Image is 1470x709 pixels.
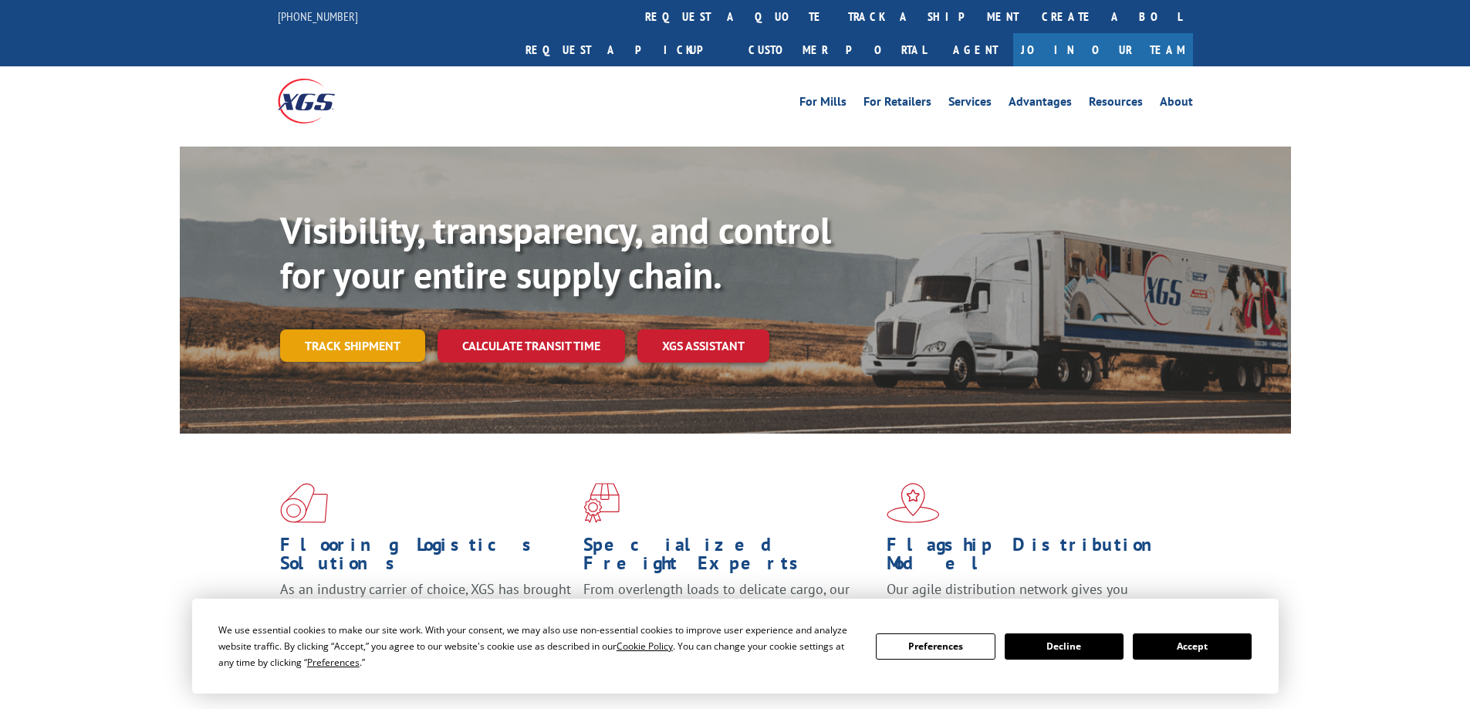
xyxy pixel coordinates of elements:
a: About [1160,96,1193,113]
a: For Mills [799,96,847,113]
span: Our agile distribution network gives you nationwide inventory management on demand. [887,580,1171,616]
a: Agent [938,33,1013,66]
h1: Flooring Logistics Solutions [280,535,572,580]
img: xgs-icon-total-supply-chain-intelligence-red [280,483,328,523]
b: Visibility, transparency, and control for your entire supply chain. [280,206,831,299]
a: [PHONE_NUMBER] [278,8,358,24]
a: Request a pickup [514,33,737,66]
a: Track shipment [280,329,425,362]
span: Cookie Policy [617,640,673,653]
span: As an industry carrier of choice, XGS has brought innovation and dedication to flooring logistics... [280,580,571,635]
a: Services [948,96,992,113]
button: Accept [1133,633,1252,660]
a: Resources [1089,96,1143,113]
h1: Flagship Distribution Model [887,535,1178,580]
div: Cookie Consent Prompt [192,599,1279,694]
img: xgs-icon-focused-on-flooring-red [583,483,620,523]
a: For Retailers [863,96,931,113]
a: Advantages [1009,96,1072,113]
img: xgs-icon-flagship-distribution-model-red [887,483,940,523]
a: Join Our Team [1013,33,1193,66]
span: Preferences [307,656,360,669]
a: XGS ASSISTANT [637,329,769,363]
a: Customer Portal [737,33,938,66]
h1: Specialized Freight Experts [583,535,875,580]
p: From overlength loads to delicate cargo, our experienced staff knows the best way to move your fr... [583,580,875,649]
a: Calculate transit time [438,329,625,363]
button: Preferences [876,633,995,660]
button: Decline [1005,633,1124,660]
div: We use essential cookies to make our site work. With your consent, we may also use non-essential ... [218,622,857,670]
